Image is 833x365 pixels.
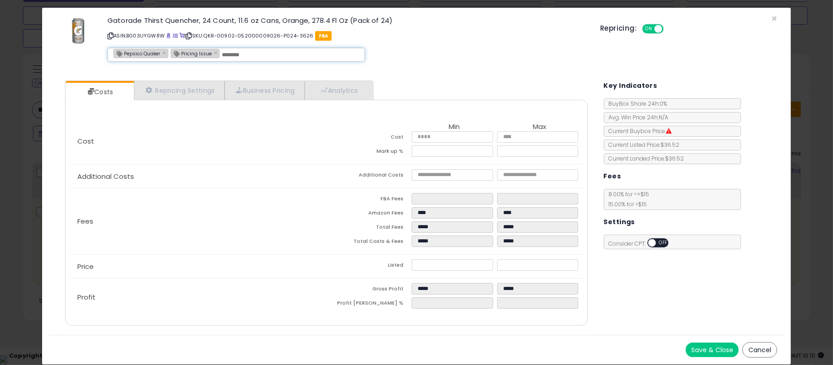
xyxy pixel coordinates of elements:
[162,48,168,57] a: ×
[225,81,305,100] a: Business Pricing
[497,123,583,131] th: Max
[214,48,220,57] a: ×
[326,236,412,250] td: Total Costs & Fees
[107,28,586,43] p: ASIN: B003UYGW8W | SKU: QKR-00902-052000009026-P024-3626
[326,169,412,183] td: Additional Costs
[173,32,178,39] a: All offer listings
[326,221,412,236] td: Total Fees
[70,294,326,301] p: Profit
[604,200,647,208] span: 15.00 % for > $15
[604,190,650,208] span: 8.00 % for <= $15
[326,297,412,311] td: Profit [PERSON_NAME] %
[662,25,677,33] span: OFF
[686,343,739,357] button: Save & Close
[604,155,684,162] span: Current Landed Price: $36.52
[326,259,412,274] td: Listed
[604,240,681,247] span: Consider CPT:
[326,283,412,297] td: Gross Profit
[326,193,412,207] td: FBA Fees
[604,80,657,91] h5: Key Indicators
[179,32,184,39] a: Your listing only
[666,129,672,134] i: Suppressed Buy Box
[643,25,655,33] span: ON
[171,49,212,57] span: Pricing Issue
[70,138,326,145] p: Cost
[604,113,669,121] span: Avg. Win Price 24h: N/A
[70,263,326,270] p: Price
[315,31,332,41] span: FBA
[70,173,326,180] p: Additional Costs
[656,239,671,247] span: OFF
[604,100,667,107] span: BuyBox Share 24h: 0%
[326,131,412,145] td: Cost
[134,81,225,100] a: Repricing Settings
[326,207,412,221] td: Amazon Fees
[412,123,497,131] th: Min
[604,141,680,149] span: Current Listed Price: $36.52
[65,83,133,101] a: Costs
[166,32,171,39] a: BuyBox page
[305,81,372,100] a: Analytics
[64,17,92,44] img: 41LmoCfkCzL._SL60_.jpg
[771,12,777,25] span: ×
[742,342,777,358] button: Cancel
[326,145,412,160] td: Mark up %
[604,171,621,182] h5: Fees
[600,25,637,32] h5: Repricing:
[107,17,586,24] h3: Gatorade Thirst Quencher, 24 Count, 11.6 oz Cans, Orange, 278.4 Fl Oz (Pack of 24)
[114,49,160,57] span: Pepsico Quaker
[604,127,672,135] span: Current Buybox Price:
[604,216,635,228] h5: Settings
[70,218,326,225] p: Fees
